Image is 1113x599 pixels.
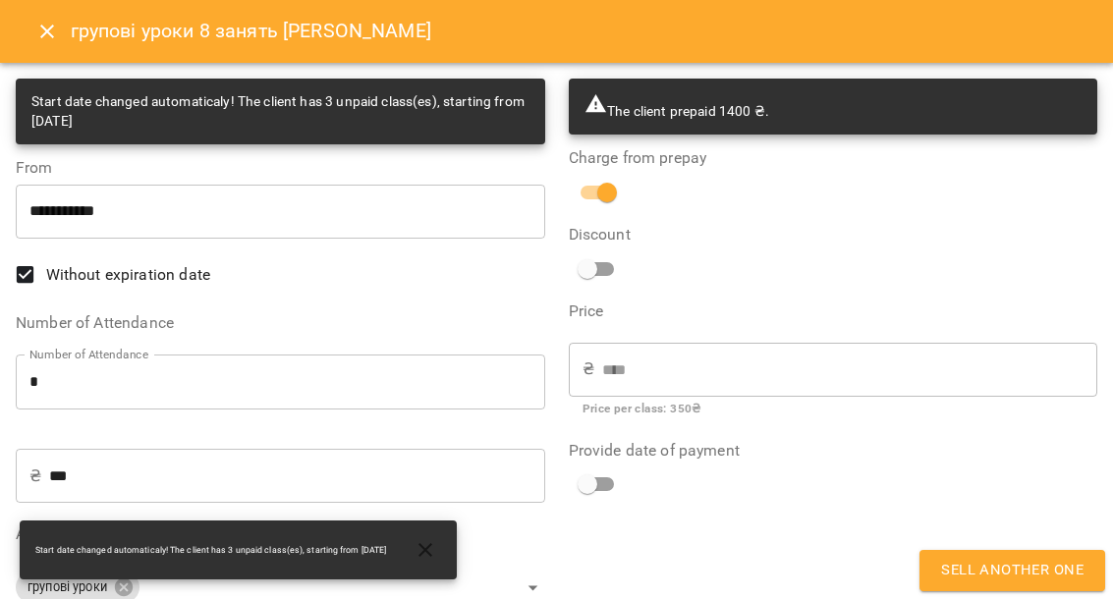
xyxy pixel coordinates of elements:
label: Charge from prepay [569,150,1098,166]
div: Start date changed automaticaly! The client has 3 unpaid class(es), starting from [DATE] [31,84,529,138]
span: Start date changed automaticaly! The client has 3 unpaid class(es), starting from [DATE] [35,544,386,557]
span: групові уроки [16,578,119,597]
label: Number of Attendance [16,315,545,331]
b: Price per class : 350 ₴ [583,402,701,415]
button: Close [24,8,71,55]
label: From [16,160,545,176]
h6: групові уроки 8 занять [PERSON_NAME] [71,16,431,46]
label: Price [569,303,1098,319]
span: Without expiration date [46,263,210,287]
p: ₴ [29,464,41,488]
span: Sell another one [941,558,1084,583]
span: The client prepaid 1400 ₴. [584,103,769,119]
label: Provide date of payment [569,443,1098,459]
label: Applies to class types [16,526,545,542]
p: ₴ [583,357,594,381]
button: Sell another one [919,550,1105,591]
label: Discount [569,227,745,243]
